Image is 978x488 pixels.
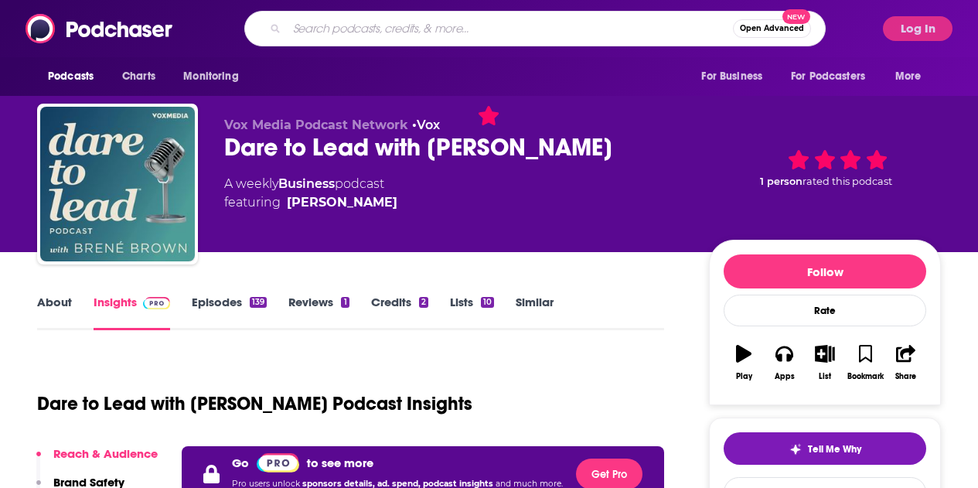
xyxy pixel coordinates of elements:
button: Apps [764,335,804,391]
a: InsightsPodchaser Pro [94,295,170,330]
span: Charts [122,66,155,87]
a: Lists10 [450,295,494,330]
p: Go [232,456,249,470]
a: Pro website [257,452,299,473]
button: Bookmark [845,335,885,391]
span: Open Advanced [740,25,804,32]
div: 1 personrated this podcast [709,118,941,213]
div: A weekly podcast [224,175,397,212]
p: Reach & Audience [53,446,158,461]
button: List [805,335,845,391]
div: 2 [419,297,428,308]
img: Podchaser - Follow, Share and Rate Podcasts [26,14,174,43]
span: Podcasts [48,66,94,87]
div: Play [736,372,752,381]
span: rated this podcast [803,176,892,187]
button: open menu [884,62,941,91]
a: Similar [516,295,554,330]
input: Search podcasts, credits, & more... [287,16,733,41]
div: Share [895,372,916,381]
div: Search podcasts, credits, & more... [244,11,826,46]
button: open menu [690,62,782,91]
span: New [782,9,810,24]
span: For Business [701,66,762,87]
div: Apps [775,372,795,381]
a: [PERSON_NAME] [287,193,397,212]
button: Open AdvancedNew [733,19,811,38]
div: List [819,372,831,381]
button: Play [724,335,764,391]
a: Reviews1 [288,295,349,330]
div: 1 [341,297,349,308]
div: 10 [481,297,494,308]
h1: Dare to Lead with [PERSON_NAME] Podcast Insights [37,392,472,415]
span: Monitoring [183,66,238,87]
div: 139 [250,297,267,308]
button: open menu [781,62,888,91]
a: Charts [112,62,165,91]
img: Podchaser Pro [143,297,170,309]
a: About [37,295,72,330]
span: featuring [224,193,397,212]
div: Rate [724,295,926,326]
div: Bookmark [847,372,884,381]
button: open menu [172,62,258,91]
span: 1 person [760,176,803,187]
img: Dare to Lead with Brené Brown [40,107,195,261]
button: Log In [883,16,952,41]
span: Tell Me Why [808,443,861,456]
a: Credits2 [371,295,428,330]
button: tell me why sparkleTell Me Why [724,432,926,465]
span: For Podcasters [791,66,865,87]
span: More [895,66,922,87]
button: open menu [37,62,114,91]
button: Reach & Audience [36,446,158,475]
a: Business [278,176,335,191]
button: Follow [724,254,926,288]
button: Share [886,335,926,391]
p: to see more [307,456,373,470]
img: Podchaser Pro [257,453,299,473]
a: Episodes139 [192,295,267,330]
img: tell me why sparkle [789,443,802,456]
